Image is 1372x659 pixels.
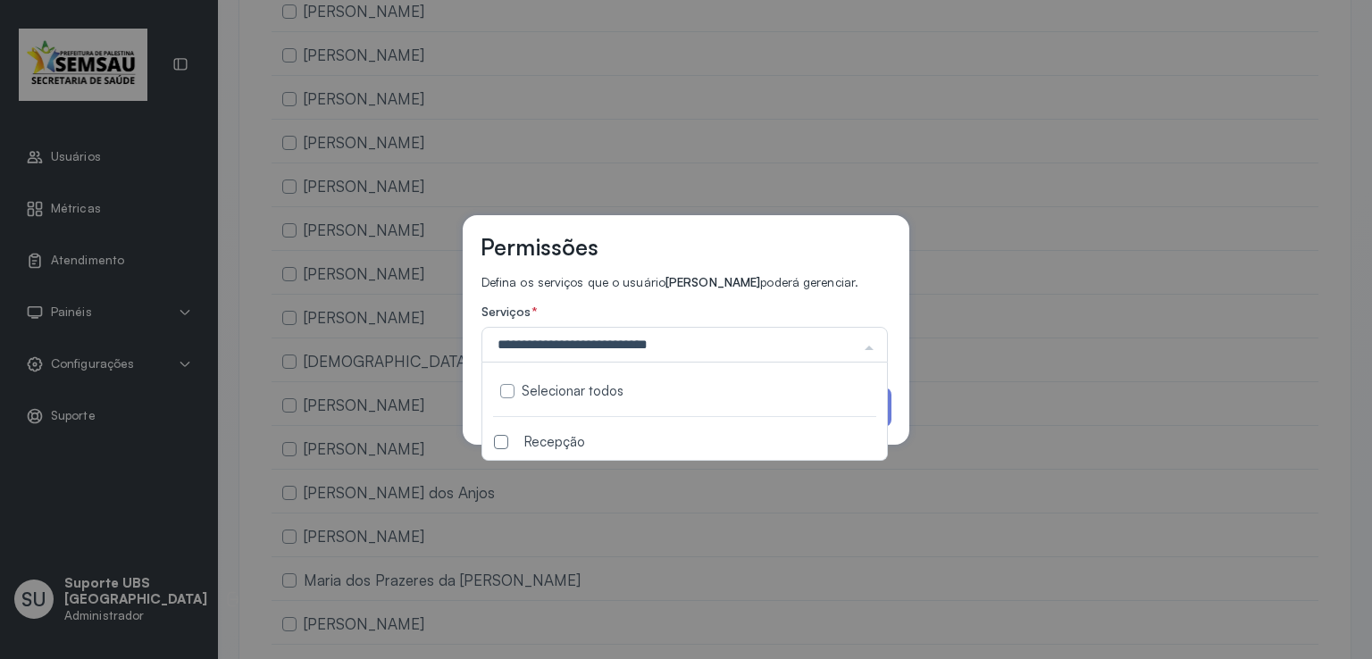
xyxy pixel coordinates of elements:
[481,233,599,261] h3: Permissões
[481,275,888,290] p: Defina os serviços que o usuário poderá gerenciar.
[522,384,623,398] label: Selecionar todos
[493,435,876,449] div: Recepção
[665,274,760,289] span: [PERSON_NAME]
[481,304,531,319] span: Serviços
